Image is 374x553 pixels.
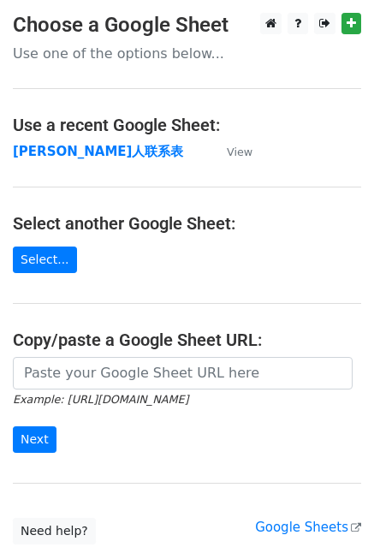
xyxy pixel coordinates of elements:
h4: Use a recent Google Sheet: [13,115,361,135]
small: Example: [URL][DOMAIN_NAME] [13,393,188,406]
h4: Copy/paste a Google Sheet URL: [13,330,361,350]
p: Use one of the options below... [13,45,361,62]
h4: Select another Google Sheet: [13,213,361,234]
a: Select... [13,247,77,273]
input: Next [13,426,56,453]
a: Need help? [13,518,96,544]
h3: Choose a Google Sheet [13,13,361,38]
input: Paste your Google Sheet URL here [13,357,353,389]
a: View [210,144,252,159]
small: View [227,146,252,158]
a: [PERSON_NAME]人联系表 [13,144,183,159]
a: Google Sheets [255,520,361,535]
